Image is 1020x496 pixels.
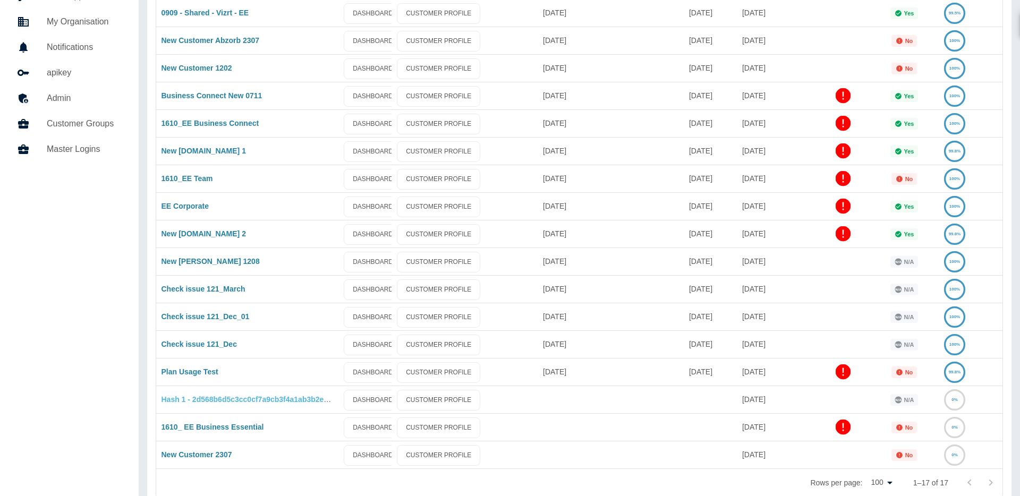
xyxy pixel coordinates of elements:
[684,165,737,192] div: 17 Oct 2024
[684,358,737,386] div: 01 Jun 2024
[810,477,862,488] p: Rows per page:
[47,117,122,130] h5: Customer Groups
[397,31,480,52] a: CUSTOMER PROFILE
[538,109,684,137] div: 30 Dec 2024
[944,174,965,183] a: 100%
[891,63,917,74] div: Not all required reports for this customer were uploaded for the latest usage month.
[538,275,684,303] div: 23 Jul 2024
[737,220,790,247] div: 02 Aug 2024
[890,339,919,350] div: This status is not applicable for customers using manual upload.
[161,147,246,155] a: New [DOMAIN_NAME] 1
[8,9,130,35] a: My Organisation
[944,64,965,72] a: 100%
[905,369,913,375] p: No
[905,452,913,458] p: No
[8,35,130,60] a: Notifications
[8,85,130,111] a: Admin
[737,386,790,413] div: 15 Sep 2025
[538,54,684,82] div: 12 Feb 2025
[737,82,790,109] div: 12 Nov 2024
[951,425,958,430] text: 0%
[904,93,914,99] p: Yes
[737,165,790,192] div: 17 Oct 2024
[47,15,122,28] h5: My Organisation
[949,259,960,264] text: 100%
[538,330,684,358] div: 23 Jul 2024
[161,91,262,100] a: Business Connect New 0711
[684,303,737,330] div: 01 Jan 2024
[891,366,917,378] div: Not all required reports for this customer were uploaded for the latest usage month.
[397,362,480,383] a: CUSTOMER PROFILE
[949,370,961,374] text: 99.8%
[397,335,480,355] a: CUSTOMER PROFILE
[905,38,913,44] p: No
[344,86,402,107] a: DASHBOARD
[684,109,737,137] div: 25 Dec 2024
[737,192,790,220] div: 01 Oct 2024
[161,174,213,183] a: 1610_EE Team
[944,395,965,404] a: 0%
[161,367,218,376] a: Plan Usage Test
[944,312,965,321] a: 100%
[161,8,249,17] a: 0909 - Shared - Vizrt - EE
[161,340,237,348] a: Check issue 121_Dec
[397,141,480,162] a: CUSTOMER PROFILE
[905,176,913,182] p: No
[904,314,914,320] p: N/A
[891,173,917,185] div: Not all required reports for this customer were uploaded for the latest usage month.
[944,423,965,431] a: 0%
[344,252,402,272] a: DASHBOARD
[397,196,480,217] a: CUSTOMER PROFILE
[684,27,737,54] div: 31 Aug 2025
[344,335,402,355] a: DASHBOARD
[949,314,960,319] text: 100%
[944,257,965,266] a: 100%
[397,224,480,245] a: CUSTOMER PROFILE
[737,137,790,165] div: 02 Aug 2024
[161,257,260,266] a: New [PERSON_NAME] 1208
[344,114,402,134] a: DASHBOARD
[684,192,737,220] div: 01 Oct 2024
[344,169,402,190] a: DASHBOARD
[397,86,480,107] a: CUSTOMER PROFILE
[8,111,130,136] a: Customer Groups
[684,137,737,165] div: 01 Dec 2024
[949,232,961,236] text: 99.8%
[161,423,264,431] a: 1610_ EE Business Essential
[904,121,914,127] p: Yes
[538,137,684,165] div: 02 Dec 2024
[949,176,960,181] text: 100%
[397,114,480,134] a: CUSTOMER PROFILE
[344,224,402,245] a: DASHBOARD
[397,169,480,190] a: CUSTOMER PROFILE
[161,36,260,45] a: New Customer Abzorb 2307
[737,27,790,54] div: 31 Jul 2024
[891,449,917,461] div: Not all required reports for this customer were uploaded for the latest usage month.
[684,82,737,109] div: 25 Dec 2024
[161,229,246,238] a: New [DOMAIN_NAME] 2
[344,141,402,162] a: DASHBOARD
[344,390,402,411] a: DASHBOARD
[890,284,919,295] div: This status is not applicable for customers using manual upload.
[161,395,358,404] a: Hash 1 - 2d568b6d5c3cc0cf7a9cb3f4a1ab3b2ec9e41d3a
[344,196,402,217] a: DASHBOARD
[344,362,402,383] a: DASHBOARD
[397,445,480,466] a: CUSTOMER PROFILE
[344,307,402,328] a: DASHBOARD
[737,54,790,82] div: 12 Feb 2025
[737,303,790,330] div: 23 Jul 2024
[890,394,919,406] div: This status is not applicable for customers using manual upload.
[161,450,232,459] a: New Customer 2307
[944,367,965,376] a: 99.8%
[944,36,965,45] a: 100%
[949,93,960,98] text: 100%
[949,287,960,292] text: 100%
[538,358,684,386] div: 02 Jul 2024
[538,192,684,220] div: 09 Oct 2024
[951,397,958,402] text: 0%
[866,475,896,490] div: 100
[344,279,402,300] a: DASHBOARD
[397,307,480,328] a: CUSTOMER PROFILE
[684,54,737,82] div: 02 Feb 2025
[538,82,684,109] div: 31 Dec 2024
